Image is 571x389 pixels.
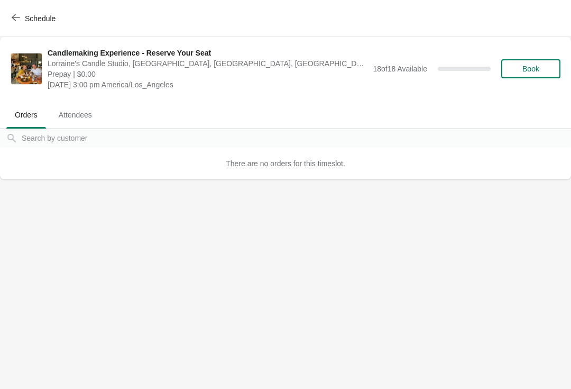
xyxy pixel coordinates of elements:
[48,79,367,90] span: [DATE] 3:00 pm America/Los_Angeles
[21,129,571,148] input: Search by customer
[11,53,42,84] img: Candlemaking Experience - Reserve Your Seat
[501,59,560,78] button: Book
[6,105,46,124] span: Orders
[522,65,539,73] span: Book
[48,58,367,69] span: Lorraine's Candle Studio, [GEOGRAPHIC_DATA], [GEOGRAPHIC_DATA], [GEOGRAPHIC_DATA], [GEOGRAPHIC_DATA]
[48,69,367,79] span: Prepay | $0.00
[48,48,367,58] span: Candlemaking Experience - Reserve Your Seat
[5,9,64,28] button: Schedule
[373,65,427,73] span: 18 of 18 Available
[25,14,56,23] span: Schedule
[226,159,345,168] span: There are no orders for this timeslot.
[50,105,100,124] span: Attendees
